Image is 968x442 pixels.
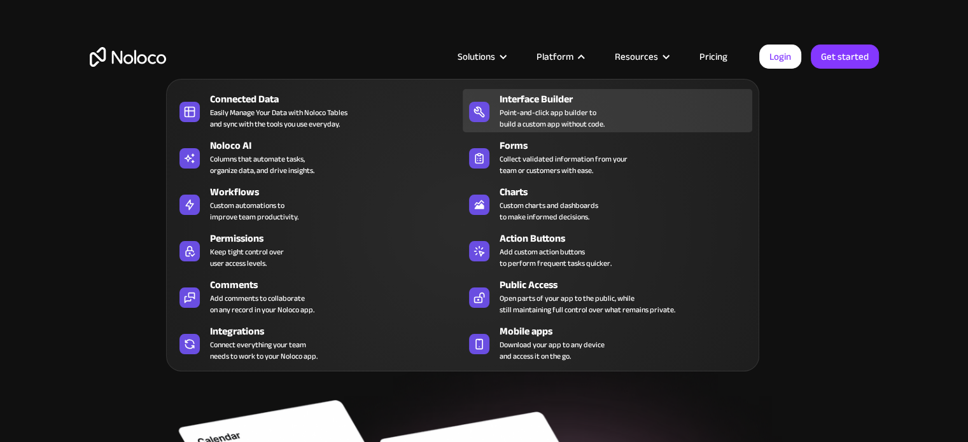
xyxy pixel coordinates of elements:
div: Easily Manage Your Data with Noloco Tables and sync with the tools you use everyday. [210,107,347,130]
div: Open parts of your app to the public, while still maintaining full control over what remains priv... [500,293,675,315]
div: Connected Data [210,92,468,107]
div: Interface Builder [500,92,758,107]
a: CommentsAdd comments to collaborateon any record in your Noloco app. [173,275,463,318]
a: IntegrationsConnect everything your teamneeds to work to your Noloco app. [173,321,463,364]
a: Pricing [684,48,743,65]
div: Permissions [210,231,468,246]
a: home [90,47,166,67]
div: Connect everything your team needs to work to your Noloco app. [210,339,318,362]
a: ChartsCustom charts and dashboardsto make informed decisions. [463,182,752,225]
a: WorkflowsCustom automations toimprove team productivity. [173,182,463,225]
div: Forms [500,138,758,153]
div: Charts [500,184,758,200]
div: Add custom action buttons to perform frequent tasks quicker. [500,246,612,269]
a: Action ButtonsAdd custom action buttonsto perform frequent tasks quicker. [463,228,752,272]
a: Public AccessOpen parts of your app to the public, whilestill maintaining full control over what ... [463,275,752,318]
a: Connected DataEasily Manage Your Data with Noloco Tablesand sync with the tools you use everyday. [173,89,463,132]
div: Keep tight control over user access levels. [210,246,284,269]
a: Interface BuilderPoint-and-click app builder tobuild a custom app without code. [463,89,752,132]
div: Platform [537,48,573,65]
h2: Business Apps for Teams [90,131,879,233]
div: Resources [599,48,684,65]
div: Resources [615,48,658,65]
a: Noloco AIColumns that automate tasks,organize data, and drive insights. [173,135,463,179]
div: Action Buttons [500,231,758,246]
div: Custom automations to improve team productivity. [210,200,298,223]
div: Mobile apps [500,324,758,339]
div: Solutions [442,48,521,65]
a: Login [759,45,801,69]
div: Solutions [458,48,495,65]
a: Get started [811,45,879,69]
div: Workflows [210,184,468,200]
div: Point-and-click app builder to build a custom app without code. [500,107,605,130]
div: Columns that automate tasks, organize data, and drive insights. [210,153,314,176]
div: Integrations [210,324,468,339]
div: Custom charts and dashboards to make informed decisions. [500,200,598,223]
nav: Platform [166,61,759,371]
a: PermissionsKeep tight control overuser access levels. [173,228,463,272]
div: Collect validated information from your team or customers with ease. [500,153,628,176]
span: Download your app to any device and access it on the go. [500,339,605,362]
div: Add comments to collaborate on any record in your Noloco app. [210,293,314,315]
div: Platform [521,48,599,65]
a: FormsCollect validated information from yourteam or customers with ease. [463,135,752,179]
div: Comments [210,277,468,293]
a: Mobile appsDownload your app to any deviceand access it on the go. [463,321,752,364]
div: Public Access [500,277,758,293]
div: Noloco AI [210,138,468,153]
